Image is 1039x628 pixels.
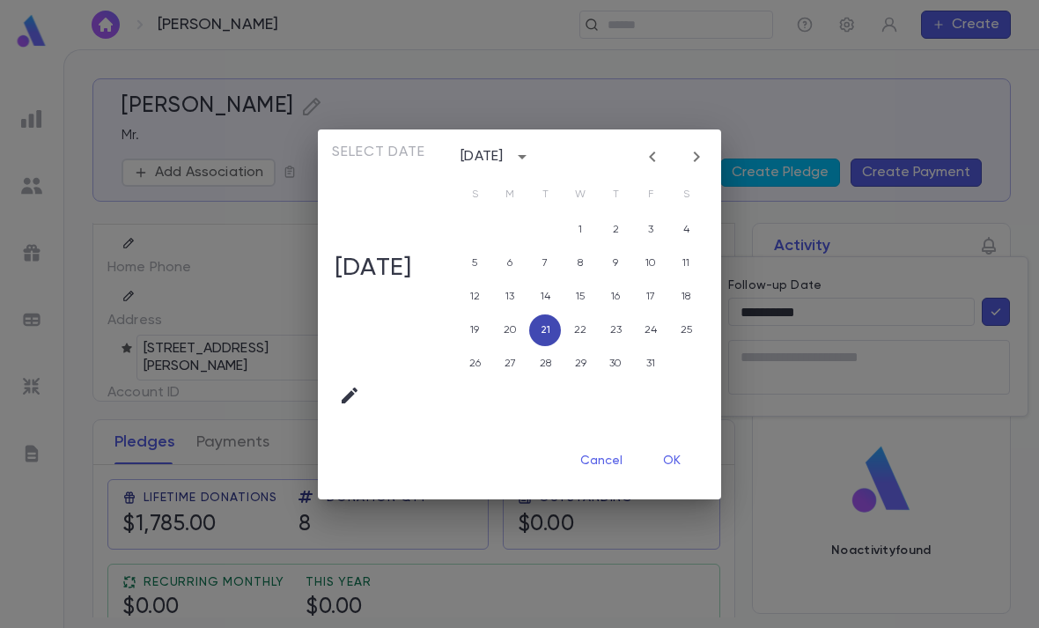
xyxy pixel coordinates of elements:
button: OK [644,445,700,478]
button: Previous month [638,143,667,171]
button: Next month [682,143,711,171]
button: Cancel [566,445,637,478]
button: 18 [670,281,702,313]
span: Wednesday [564,177,596,212]
button: 6 [494,248,526,279]
button: 30 [600,348,631,380]
button: calendar view is open, go to text input view [332,378,367,413]
button: 11 [670,248,702,279]
button: 15 [564,281,596,313]
button: 31 [635,348,667,380]
button: 25 [670,314,702,346]
button: 27 [494,348,526,380]
button: 13 [494,281,526,313]
button: 17 [635,281,667,313]
span: Monday [494,177,526,212]
span: Thursday [600,177,631,212]
button: 10 [635,248,667,279]
button: 8 [564,248,596,279]
button: 14 [529,281,561,313]
button: 5 [459,248,490,279]
h4: [DATE] [335,253,411,283]
button: 22 [564,314,596,346]
button: 12 [459,281,490,313]
button: 26 [459,348,490,380]
button: 29 [564,348,596,380]
span: Select date [332,144,426,161]
button: 2 [600,214,631,246]
button: 7 [529,248,561,279]
button: 20 [494,314,526,346]
span: Saturday [670,177,702,212]
button: 21 [529,314,561,346]
button: 4 [670,214,702,246]
button: 23 [600,314,631,346]
button: 9 [600,248,631,279]
span: Sunday [459,177,490,212]
button: calendar view is open, switch to year view [508,143,536,171]
button: 19 [459,314,490,346]
button: 3 [635,214,667,246]
div: [DATE] [461,148,503,166]
button: 16 [600,281,631,313]
button: 24 [635,314,667,346]
button: 28 [529,348,561,380]
span: Tuesday [529,177,561,212]
button: 1 [564,214,596,246]
span: Friday [635,177,667,212]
